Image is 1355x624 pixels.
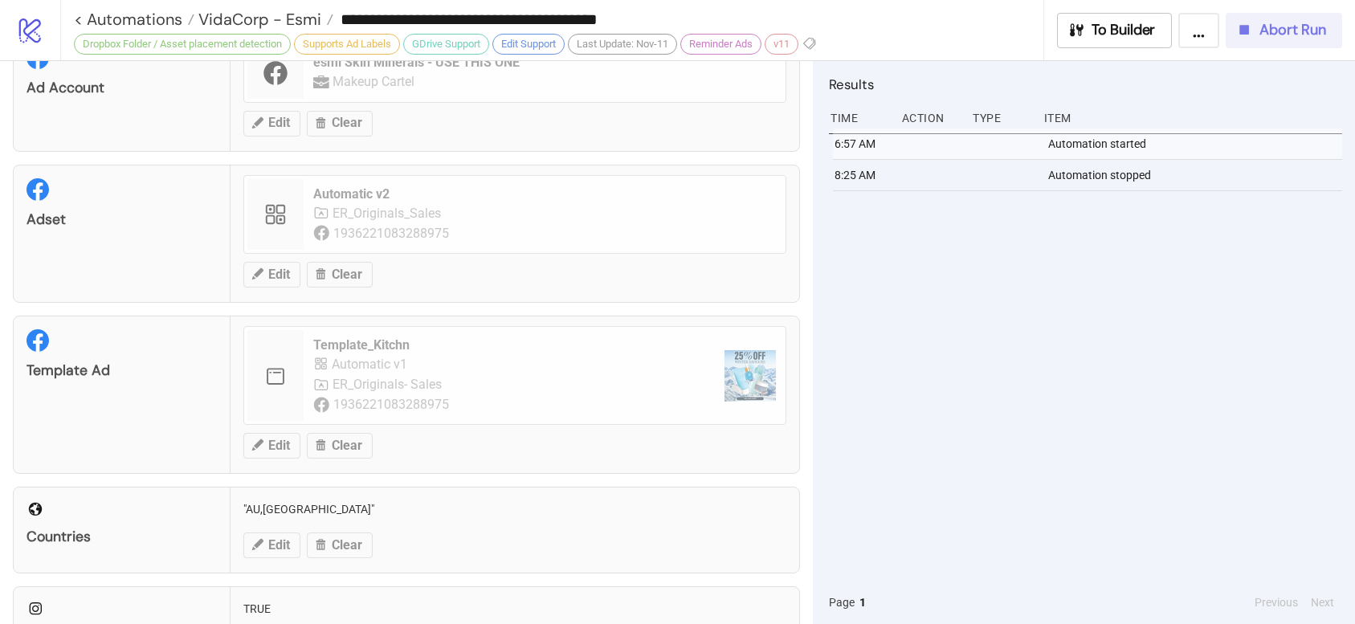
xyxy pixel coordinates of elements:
[1259,21,1326,39] span: Abort Run
[1178,13,1219,48] button: ...
[194,9,321,30] span: VidaCorp - Esmi
[829,593,855,611] span: Page
[833,128,893,159] div: 6:57 AM
[194,11,333,27] a: VidaCorp - Esmi
[833,160,893,190] div: 8:25 AM
[1250,593,1303,611] button: Previous
[492,34,565,55] div: Edit Support
[1043,103,1342,133] div: Item
[74,34,291,55] div: Dropbox Folder / Asset placement detection
[1057,13,1173,48] button: To Builder
[855,593,871,611] button: 1
[900,103,961,133] div: Action
[403,34,489,55] div: GDrive Support
[765,34,798,55] div: v11
[680,34,761,55] div: Reminder Ads
[1047,128,1346,159] div: Automation started
[294,34,400,55] div: Supports Ad Labels
[568,34,677,55] div: Last Update: Nov-11
[829,103,889,133] div: Time
[829,74,1342,95] h2: Results
[1047,160,1346,190] div: Automation stopped
[74,11,194,27] a: < Automations
[971,103,1031,133] div: Type
[1306,593,1339,611] button: Next
[1226,13,1342,48] button: Abort Run
[1092,21,1156,39] span: To Builder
